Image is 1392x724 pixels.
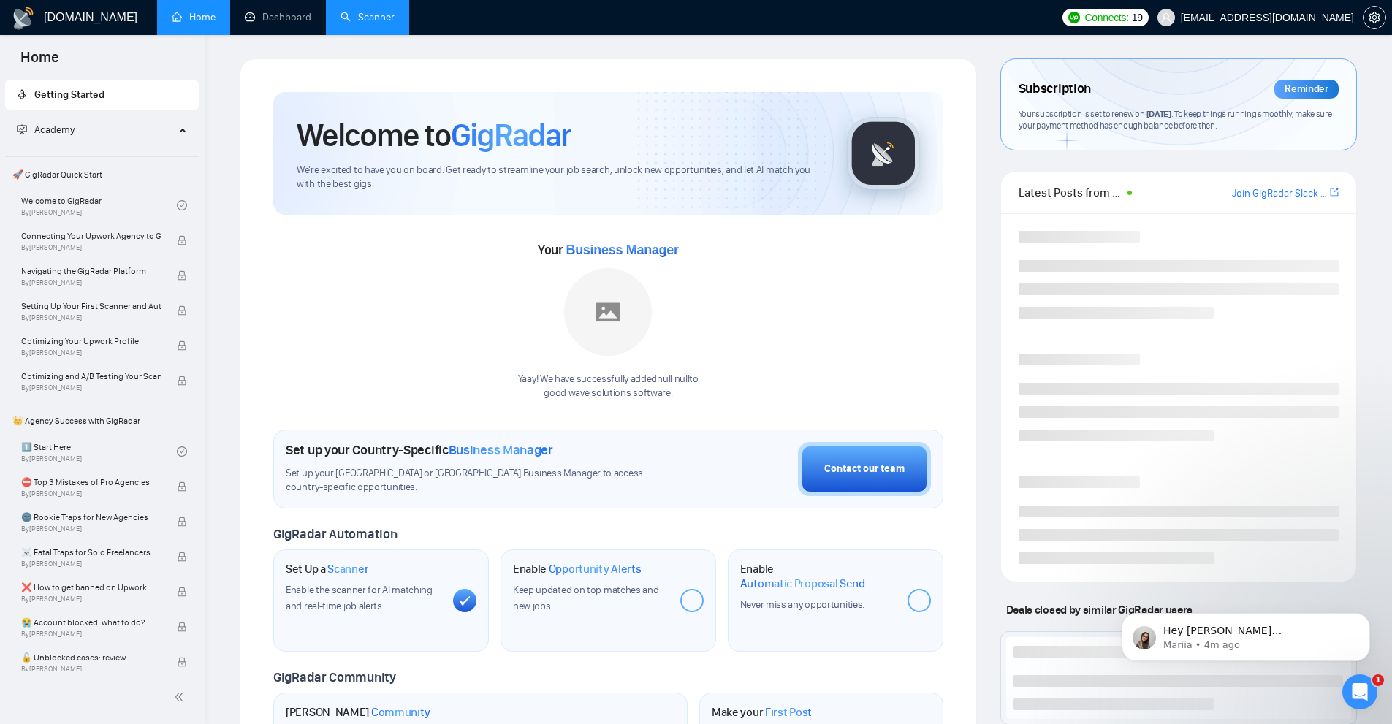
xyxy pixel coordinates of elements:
span: Latest Posts from the GigRadar Community [1019,183,1123,202]
span: Connects: [1084,9,1128,26]
span: lock [177,270,187,281]
div: Contact our team [824,461,905,477]
img: placeholder.png [564,268,652,356]
span: 🌚 Rookie Traps for New Agencies [21,510,161,525]
span: check-circle [177,446,187,457]
span: By [PERSON_NAME] [21,243,161,252]
h1: Enable [513,562,642,576]
h1: Set up your Country-Specific [286,442,553,458]
span: Deals closed by similar GigRadar users [1000,597,1198,622]
a: homeHome [172,11,216,23]
span: Community [371,705,430,720]
span: Automatic Proposal Send [740,576,865,591]
span: Enable the scanner for AI matching and real-time job alerts. [286,584,433,612]
button: setting [1363,6,1386,29]
div: Yaay! We have successfully added null null to [518,373,699,400]
span: lock [177,587,187,597]
span: 🚀 GigRadar Quick Start [7,160,197,189]
a: dashboardDashboard [245,11,311,23]
span: By [PERSON_NAME] [21,489,161,498]
h1: Welcome to [297,115,571,155]
img: upwork-logo.png [1068,12,1080,23]
a: Welcome to GigRadarBy[PERSON_NAME] [21,189,177,221]
a: export [1330,186,1339,199]
span: 1 [1372,674,1384,686]
span: First Post [765,705,812,720]
span: By [PERSON_NAME] [21,384,161,392]
span: Academy [17,123,75,136]
span: export [1330,186,1339,198]
span: Getting Started [34,88,104,101]
span: GigRadar [451,115,571,155]
span: Optimizing Your Upwork Profile [21,334,161,348]
span: lock [177,235,187,245]
span: double-left [174,690,189,704]
span: Home [9,47,71,77]
span: Keep updated on top matches and new jobs. [513,584,659,612]
li: Getting Started [5,80,199,110]
span: lock [177,657,187,667]
span: Your subscription is set to renew on . To keep things running smoothly, make sure your payment me... [1019,108,1332,132]
span: Opportunity Alerts [549,562,642,576]
iframe: Intercom live chat [1342,674,1377,709]
span: GigRadar Community [273,669,396,685]
span: By [PERSON_NAME] [21,348,161,357]
iframe: Intercom notifications message [1100,582,1392,685]
span: By [PERSON_NAME] [21,560,161,568]
span: Academy [34,123,75,136]
img: logo [12,7,35,30]
span: Navigating the GigRadar Platform [21,264,161,278]
span: 👑 Agency Success with GigRadar [7,406,197,435]
a: 1️⃣ Start HereBy[PERSON_NAME] [21,435,177,468]
img: gigradar-logo.png [847,117,920,190]
span: ⛔ Top 3 Mistakes of Pro Agencies [21,475,161,489]
span: lock [177,376,187,386]
h1: Make your [712,705,812,720]
span: By [PERSON_NAME] [21,313,161,322]
span: By [PERSON_NAME] [21,665,161,674]
div: Reminder [1274,80,1339,99]
span: rocket [17,89,27,99]
span: ❌ How to get banned on Upwork [21,580,161,595]
span: lock [177,517,187,527]
span: 😭 Account blocked: what to do? [21,615,161,630]
span: setting [1364,12,1385,23]
span: Set up your [GEOGRAPHIC_DATA] or [GEOGRAPHIC_DATA] Business Manager to access country-specific op... [286,467,673,495]
span: user [1161,12,1171,23]
button: Contact our team [798,442,931,496]
span: 19 [1132,9,1143,26]
h1: [PERSON_NAME] [286,705,430,720]
span: Scanner [327,562,368,576]
span: Business Manager [449,442,553,458]
a: setting [1363,12,1386,23]
span: By [PERSON_NAME] [21,595,161,603]
span: fund-projection-screen [17,124,27,134]
span: Connecting Your Upwork Agency to GigRadar [21,229,161,243]
span: Never miss any opportunities. [740,598,864,611]
span: GigRadar Automation [273,526,397,542]
span: By [PERSON_NAME] [21,525,161,533]
a: searchScanner [341,11,395,23]
span: ☠️ Fatal Traps for Solo Freelancers [21,545,161,560]
p: good wave solutions software . [518,386,699,400]
span: Subscription [1019,77,1091,102]
span: By [PERSON_NAME] [21,630,161,639]
span: lock [177,622,187,632]
span: Setting Up Your First Scanner and Auto-Bidder [21,299,161,313]
h1: Set Up a [286,562,368,576]
span: [DATE] [1146,108,1171,119]
span: By [PERSON_NAME] [21,278,161,287]
span: Optimizing and A/B Testing Your Scanner for Better Results [21,369,161,384]
span: lock [177,481,187,492]
span: 🔓 Unblocked cases: review [21,650,161,665]
span: check-circle [177,200,187,210]
span: Your [538,242,679,258]
span: lock [177,305,187,316]
span: lock [177,552,187,562]
span: lock [177,340,187,351]
h1: Enable [740,562,896,590]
